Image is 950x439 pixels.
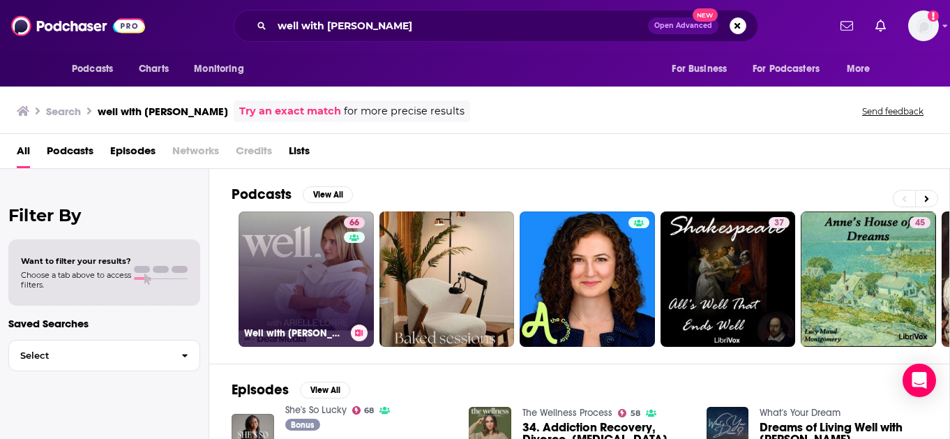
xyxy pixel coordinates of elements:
span: 66 [349,216,359,230]
a: PodcastsView All [232,186,353,203]
p: Saved Searches [8,317,200,330]
button: View All [300,382,350,399]
button: Send feedback [858,105,928,117]
div: Open Intercom Messenger [903,364,936,397]
a: 58 [618,409,640,417]
a: 45 [910,217,930,228]
span: for more precise results [344,103,465,119]
button: open menu [62,56,131,82]
a: The Wellness Process [522,407,612,419]
span: Credits [236,140,272,168]
a: Podcasts [47,140,93,168]
button: Open AdvancedNew [648,17,718,34]
span: Open Advanced [654,22,712,29]
a: Try an exact match [239,103,341,119]
span: Monitoring [194,59,243,79]
span: New [693,8,718,22]
button: open menu [662,56,744,82]
h2: Episodes [232,381,289,399]
h2: Podcasts [232,186,292,203]
h2: Filter By [8,205,200,225]
svg: Add a profile image [928,10,939,22]
span: 45 [915,216,925,230]
span: Charts [139,59,169,79]
a: Show notifications dropdown [835,14,859,38]
div: Search podcasts, credits, & more... [234,10,758,42]
a: She's So Lucky [285,404,347,416]
h3: Well with [PERSON_NAME] [244,327,345,339]
button: View All [303,186,353,203]
h3: well with [PERSON_NAME] [98,105,228,118]
span: Choose a tab above to access filters. [21,270,131,290]
span: Networks [172,140,219,168]
span: More [847,59,870,79]
a: 37 [769,217,790,228]
h3: Search [46,105,81,118]
a: Charts [130,56,177,82]
a: 66Well with [PERSON_NAME] [239,211,374,347]
button: Select [8,340,200,371]
span: Bonus [291,421,314,429]
img: Podchaser - Follow, Share and Rate Podcasts [11,13,145,39]
a: Lists [289,140,310,168]
span: Want to filter your results? [21,256,131,266]
span: 58 [631,410,640,417]
a: Episodes [110,140,156,168]
a: All [17,140,30,168]
img: User Profile [908,10,939,41]
a: 66 [344,217,365,228]
button: Show profile menu [908,10,939,41]
span: 68 [364,408,374,414]
a: 37 [661,211,796,347]
input: Search podcasts, credits, & more... [272,15,648,37]
span: Select [9,351,170,360]
span: 37 [774,216,784,230]
button: open menu [837,56,888,82]
a: What's Your Dream [760,407,840,419]
span: For Business [672,59,727,79]
span: Podcasts [72,59,113,79]
a: 68 [352,406,375,415]
span: For Podcasters [753,59,820,79]
button: open menu [184,56,262,82]
span: Logged in as SolComms [908,10,939,41]
a: EpisodesView All [232,381,350,399]
a: 45 [801,211,936,347]
button: open menu [744,56,840,82]
a: Show notifications dropdown [870,14,891,38]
